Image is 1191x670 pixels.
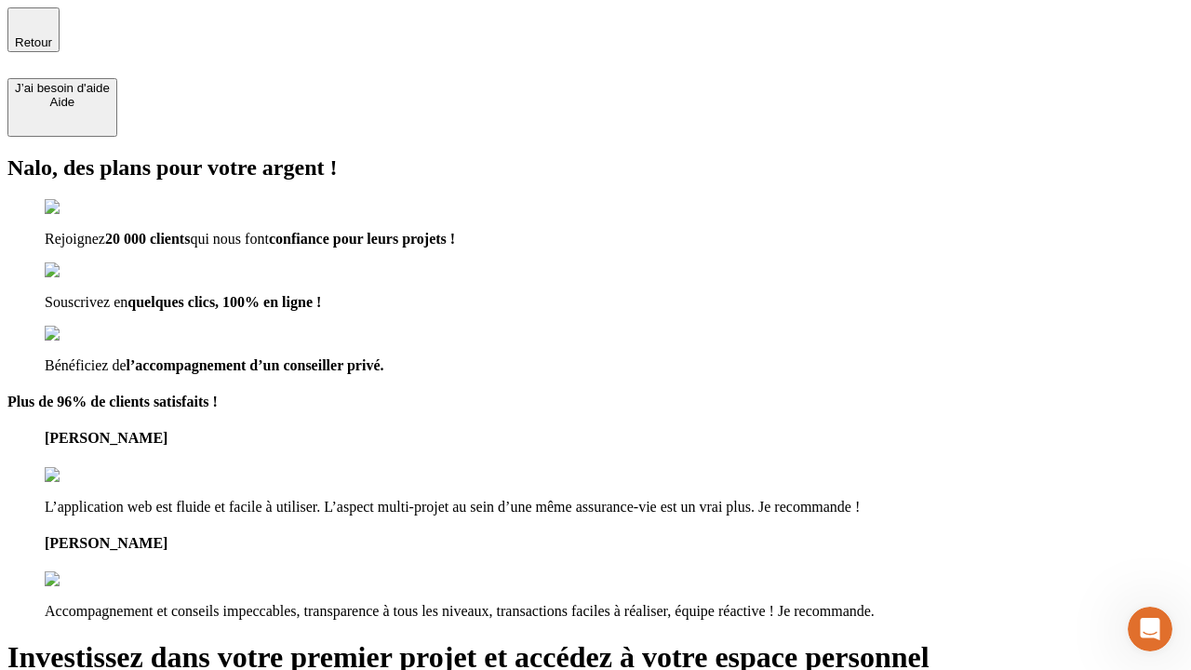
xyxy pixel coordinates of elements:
button: J’ai besoin d'aideAide [7,78,117,137]
span: Souscrivez en [45,294,127,310]
span: Retour [15,35,52,49]
h4: [PERSON_NAME] [45,535,1184,552]
h4: Plus de 96% de clients satisfaits ! [7,394,1184,410]
span: Rejoignez [45,231,105,247]
img: reviews stars [45,467,137,484]
div: J’ai besoin d'aide [15,81,110,95]
h4: [PERSON_NAME] [45,430,1184,447]
img: checkmark [45,199,125,216]
button: Retour [7,7,60,52]
img: checkmark [45,326,125,342]
img: reviews stars [45,571,137,588]
span: qui nous font [190,231,268,247]
p: L’application web est fluide et facile à utiliser. L’aspect multi-projet au sein d’une même assur... [45,499,1184,516]
span: quelques clics, 100% en ligne ! [127,294,321,310]
span: confiance pour leurs projets ! [269,231,455,247]
span: Bénéficiez de [45,357,127,373]
img: checkmark [45,262,125,279]
iframe: Intercom live chat [1128,607,1172,651]
div: Aide [15,95,110,109]
p: Accompagnement et conseils impeccables, transparence à tous les niveaux, transactions faciles à r... [45,603,1184,620]
span: l’accompagnement d’un conseiller privé. [127,357,384,373]
span: 20 000 clients [105,231,191,247]
h2: Nalo, des plans pour votre argent ! [7,155,1184,181]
